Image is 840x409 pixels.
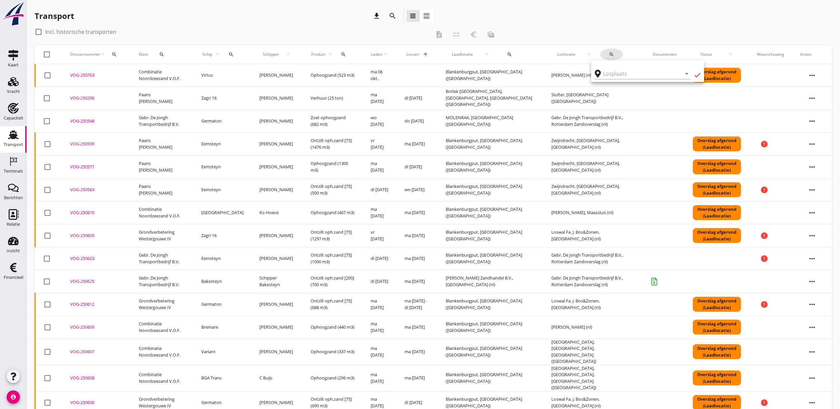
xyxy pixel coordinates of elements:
td: Loswal Fa. J. Bos&Zonen, [GEOGRAPHIC_DATA] (nl) [543,224,645,247]
i: search [609,52,614,57]
td: Blankenburgput, [GEOGRAPHIC_DATA] ([GEOGRAPHIC_DATA]) [438,132,543,155]
td: Loswal Fa. J. Bos&Zonen, [GEOGRAPHIC_DATA] (nl) [543,293,645,316]
i: search [389,12,397,20]
i: more_horiz [803,66,821,85]
td: di [DATE] [397,155,438,178]
td: ma [DATE] [397,270,438,293]
td: ma [DATE] [397,316,438,339]
div: Overslag afgerond (Laadlocatie) [693,297,741,312]
span: Laadlocatie [446,51,478,57]
td: Zagri 16 [193,87,251,110]
td: Eemsteyn [193,178,251,201]
td: [PERSON_NAME] [251,178,303,201]
td: Combinatie Noordzeezand V.O.F. [131,365,193,391]
span: Loslocatie [551,51,581,57]
div: Kaart [8,63,19,67]
i: error [760,399,768,407]
td: Blankenburgput, [GEOGRAPHIC_DATA] ([GEOGRAPHIC_DATA]) [438,64,543,87]
td: [PERSON_NAME] [251,110,303,132]
td: Blankenburgput, [GEOGRAPHIC_DATA] ([GEOGRAPHIC_DATA]) [438,316,543,339]
td: Ontzilt oph.zand [75] (1000 m3) [303,247,363,270]
td: [PERSON_NAME] (nl) [543,316,645,339]
span: Laden [371,51,383,57]
td: Zoet ophoogzand (682 m3) [303,110,363,132]
i: download [373,12,381,20]
td: ma [DATE] [363,87,397,110]
td: [GEOGRAPHIC_DATA], [GEOGRAPHIC_DATA], [GEOGRAPHIC_DATA] ([GEOGRAPHIC_DATA]) [543,339,645,365]
div: VOG-250607 [70,349,123,355]
i: search [159,52,164,57]
td: Combinatie Noordzeezand V.O.F. [131,316,193,339]
td: Bakesteyn [193,270,251,293]
td: C Buijs [251,365,303,391]
i: error [760,140,768,148]
td: Gebr. De Jongh Transportbedrijf B.V. [131,247,193,270]
td: Bremare [193,316,251,339]
i: search [341,52,346,57]
div: Acties [800,51,824,57]
td: ma [DATE] [397,132,438,155]
td: Gebr. De Jongh Transportbedrijf B.V. [131,110,193,132]
i: view_agenda [423,12,431,20]
i: arrow_upward [720,52,741,57]
td: Blankenburgput, [GEOGRAPHIC_DATA] ([GEOGRAPHIC_DATA]) [438,155,543,178]
td: ma [DATE] [397,224,438,247]
i: account_circle [7,390,20,404]
i: more_horiz [803,89,821,108]
i: more_horiz [803,295,821,314]
td: Blankenburgput, [GEOGRAPHIC_DATA] ([GEOGRAPHIC_DATA]) [438,365,543,391]
i: arrow_upward [214,52,221,57]
td: Blankenburgput, [GEOGRAPHIC_DATA] ([GEOGRAPHIC_DATA]) [438,178,543,201]
td: ma [DATE] [397,339,438,365]
i: check [694,71,701,79]
div: Overslag afgerond (Laadlocatie) [693,136,741,151]
i: arrow_upward [383,52,389,57]
td: Variant [193,339,251,365]
td: [PERSON_NAME] [251,339,303,365]
td: Blankenburgput, [GEOGRAPHIC_DATA] ([GEOGRAPHIC_DATA]) [438,247,543,270]
i: search [112,52,117,57]
td: Virtus [193,64,251,87]
td: Gebr. De Jongh Transportbedrijf B.V. [131,270,193,293]
i: more_horiz [803,158,821,176]
td: Grondverbetering Westergouwe IV [131,224,193,247]
i: arrow_upward [421,52,430,57]
div: VOG-250548 [70,118,123,124]
td: Ko Hoeve [251,201,303,224]
td: Eemsteyn [193,155,251,178]
div: Waarschuwing [757,51,784,57]
i: more_horiz [803,272,821,291]
td: [PERSON_NAME] [251,64,303,87]
td: [PERSON_NAME] [251,224,303,247]
td: Zagri 16 [193,224,251,247]
div: VOG-250571 [70,164,123,170]
div: Overslag afgerond (Laadlocatie) [693,159,741,174]
i: arrow_upward [479,52,495,57]
i: more_horiz [803,226,821,245]
td: vr [DATE] [363,132,397,155]
div: Relatie [7,222,20,226]
div: Overslag afgerond (Laadlocatie) [693,205,741,220]
i: search [229,52,234,57]
i: arrow_upward [327,52,334,57]
td: [PERSON_NAME] [251,132,303,155]
td: [GEOGRAPHIC_DATA], [GEOGRAPHIC_DATA], [GEOGRAPHIC_DATA] ([GEOGRAPHIC_DATA]) [543,365,645,391]
td: ma [DATE] [363,365,397,391]
td: Ophoogzand (523 m3) [303,64,363,87]
td: Ophoogzand (296 m3) [303,365,363,391]
div: Financieel [4,275,23,280]
div: Overslag afgerond (Laadlocatie) [693,228,741,243]
td: Eemsteyn [193,132,251,155]
div: Terminals [4,169,23,173]
td: di [DATE] [363,178,397,201]
td: ma [DATE] [397,247,438,270]
td: di [DATE] [363,247,397,270]
td: [GEOGRAPHIC_DATA] [193,201,251,224]
td: Blankenburgput, [GEOGRAPHIC_DATA] ([GEOGRAPHIC_DATA]) [438,339,543,365]
i: more_horiz [803,318,821,337]
div: Inzicht [7,249,20,253]
td: Zwijndrecht, [GEOGRAPHIC_DATA], [GEOGRAPHIC_DATA] (nl) [543,178,645,201]
div: Klant [139,46,185,62]
i: arrow_upward [100,52,106,57]
td: Verhuur (25 ton) [303,87,363,110]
